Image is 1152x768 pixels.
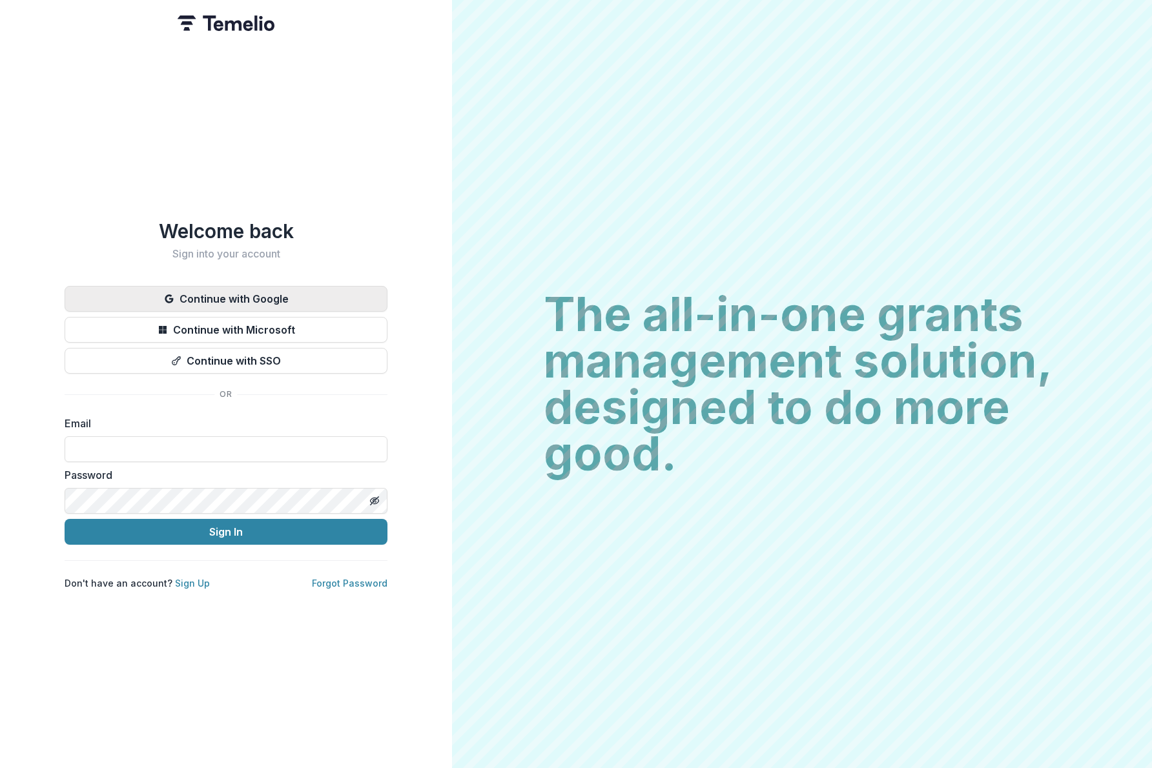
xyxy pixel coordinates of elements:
[65,348,387,374] button: Continue with SSO
[178,15,274,31] img: Temelio
[65,467,380,483] label: Password
[65,519,387,545] button: Sign In
[65,416,380,431] label: Email
[65,248,387,260] h2: Sign into your account
[175,578,210,589] a: Sign Up
[312,578,387,589] a: Forgot Password
[65,576,210,590] p: Don't have an account?
[364,490,385,511] button: Toggle password visibility
[65,286,387,312] button: Continue with Google
[65,219,387,243] h1: Welcome back
[65,317,387,343] button: Continue with Microsoft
